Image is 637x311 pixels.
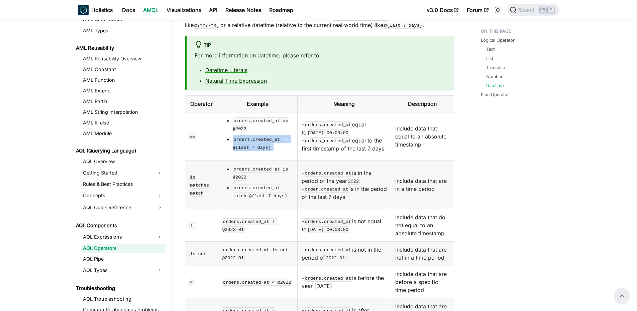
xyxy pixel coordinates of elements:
[71,20,172,311] nav: Docs sidebar
[481,37,515,43] a: Logical Operator
[304,137,352,144] code: orders_created_at
[81,97,166,106] a: AML Partial
[81,168,153,178] a: Getting Started
[189,190,205,197] code: match
[307,226,349,233] code: [DATE] 00:00:00
[189,251,207,257] code: is not
[118,5,139,15] a: Docs
[81,157,166,166] a: AQL Overview
[153,190,166,201] button: Expand sidebar category 'Concepts'
[304,186,349,193] code: order.created_at
[486,73,503,80] a: Number
[347,178,360,185] code: 2022
[153,232,166,242] button: Expand sidebar category 'AQL Expressions'
[221,5,265,15] a: Release Notes
[205,77,267,84] a: Natural Time Expression
[391,242,454,266] td: Include data that are not in a time period
[163,5,205,15] a: Visualizations
[81,232,153,242] a: AQL Expressions
[233,166,288,181] code: orders.created_at is @2022
[81,265,153,276] a: AQL Types
[304,275,352,282] code: orders.created_at
[81,107,166,117] a: AML String Interpolation
[297,242,391,266] td: - is not in the period of
[307,129,349,136] code: [DATE] 00:00:00
[304,247,352,253] code: orders.created_at
[74,284,166,293] a: Troubleshooting
[233,117,288,132] code: orders.created_at == @2022
[189,174,197,181] code: is
[304,218,352,225] code: orders.created_at
[81,190,153,201] a: Concepts
[481,91,509,98] a: Pipe Operator
[91,6,113,14] b: Holistics
[81,254,166,264] a: AQL Pipe
[391,266,454,298] td: Include data that are before a specific time period
[78,5,113,15] a: HolisticsHolistics
[81,180,166,189] a: Rules & Best Practices
[391,161,454,209] td: Include data that are in a time period
[297,96,391,112] th: Meaning
[81,54,166,63] a: AML Reusability Overview
[81,75,166,85] a: AML Function
[81,118,166,127] a: AML If-else
[74,43,166,53] a: AML Reusability
[189,182,210,189] code: matches
[391,209,454,242] td: Include data that do not equal to an absolute timestamp
[233,185,288,199] code: orders.created_at match @(last 7 days)
[297,266,391,298] td: - is before the year [DATE]
[81,202,166,213] a: AQL Quick Reference
[517,7,540,13] span: Search
[463,5,493,15] a: Forum
[81,244,166,253] a: AQL Operators
[614,288,630,304] button: Scroll back to top
[205,67,247,73] a: Datetime Literals
[304,170,352,177] code: orders.created_at
[189,222,197,229] code: !=
[486,64,505,71] a: Truefalse
[486,46,495,52] a: Text
[297,112,391,161] td: - equal to - equal to the first timestamp of the last 7 days
[74,146,166,155] a: AQL (Querying Language)
[383,22,423,29] code: @(last 7 days)
[548,7,554,13] kbd: K
[81,294,166,304] a: AQL Troubleshooting
[218,96,297,112] th: Example
[391,112,454,161] td: Include data that equal to an absolute timestamp
[423,5,463,15] a: v3.0 Docs
[139,5,163,15] a: AMQL
[222,279,292,286] code: orders.created_at < @2022
[78,5,89,15] img: Holistics
[195,41,446,50] div: tip
[507,4,559,16] button: Search (Ctrl+K)
[185,96,218,112] th: Operator
[153,265,166,276] button: Expand sidebar category 'AQL Types'
[325,255,346,261] code: 2022-01
[297,161,391,209] td: - is in the period of the year - is in the period of the last 7 days
[81,65,166,74] a: AML Constant
[189,133,197,140] code: ==
[304,121,352,128] code: orders.created_at
[297,209,391,242] td: - is not equal to
[195,51,446,59] p: For more information on datetime, please refer to:
[194,22,217,29] code: @YYYY-MM
[493,5,503,15] button: Switch between dark and light mode (currently light mode)
[222,247,288,261] code: orders.created_at is not @2022-01
[81,26,166,35] a: AML Types
[81,129,166,138] a: AML Module
[81,86,166,95] a: AML Extend
[222,218,278,233] code: orders.created_at != @2022-01
[486,82,504,89] a: Datetime
[486,55,493,62] a: List
[265,5,297,15] a: Roadmap
[233,136,288,151] code: orders.created_at == @(last 7 days)
[74,221,166,230] a: AQL Components
[189,279,194,286] code: <
[391,96,454,112] th: Description
[205,5,221,15] a: API
[153,168,166,178] button: Expand sidebar category 'Getting Started'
